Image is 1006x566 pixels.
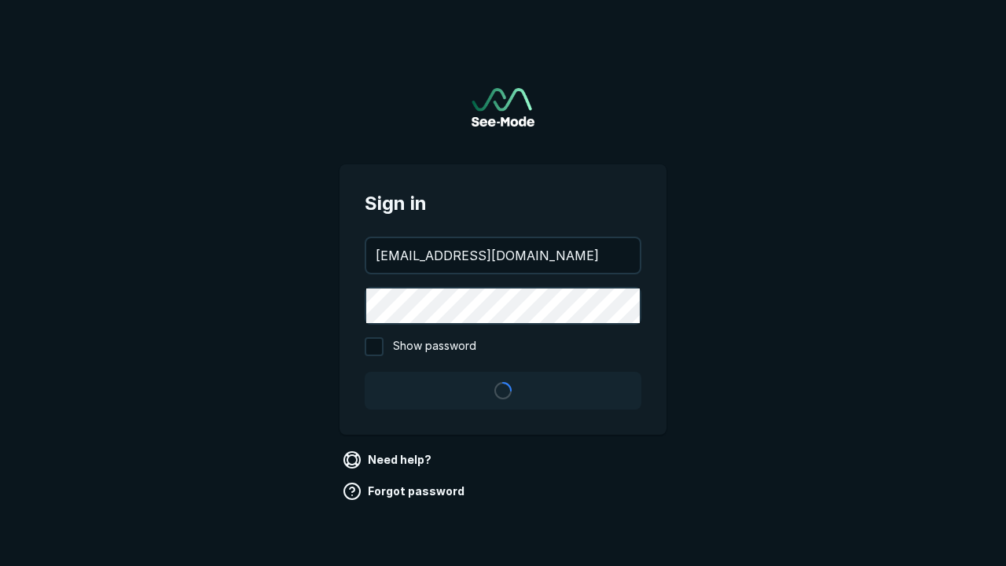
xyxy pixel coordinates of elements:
img: See-Mode Logo [472,88,534,127]
a: Forgot password [340,479,471,504]
input: your@email.com [366,238,640,273]
span: Show password [393,337,476,356]
a: Go to sign in [472,88,534,127]
span: Sign in [365,189,641,218]
a: Need help? [340,447,438,472]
